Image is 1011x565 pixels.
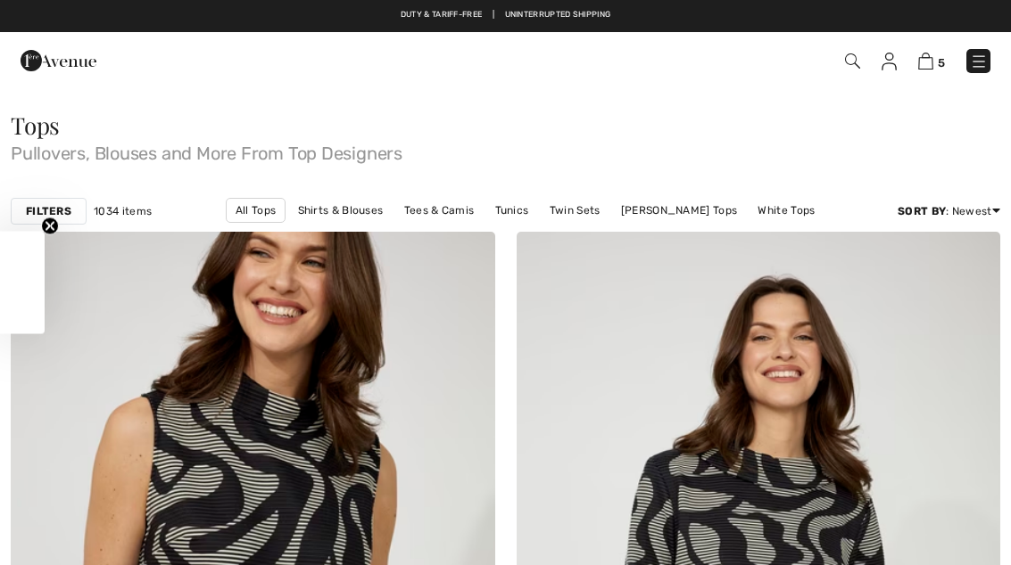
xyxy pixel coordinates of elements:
[918,53,933,70] img: Shopping Bag
[26,203,71,219] strong: Filters
[918,50,945,71] a: 5
[898,203,1000,219] div: : Newest
[226,198,286,223] a: All Tops
[612,199,746,222] a: [PERSON_NAME] Tops
[882,53,897,70] img: My Info
[419,223,493,246] a: Black Tops
[496,223,630,246] a: [PERSON_NAME] Tops
[11,137,1000,162] span: Pullovers, Blouses and More From Top Designers
[21,43,96,78] img: 1ère Avenue
[541,199,609,222] a: Twin Sets
[486,199,538,222] a: Tunics
[845,53,860,69] img: Search
[94,203,152,219] span: 1034 items
[289,199,393,222] a: Shirts & Blouses
[898,205,946,217] strong: Sort By
[11,110,60,141] span: Tops
[938,56,945,70] span: 5
[395,199,484,222] a: Tees & Camis
[749,199,824,222] a: White Tops
[970,53,988,70] img: Menu
[41,217,59,235] button: Close teaser
[21,51,96,68] a: 1ère Avenue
